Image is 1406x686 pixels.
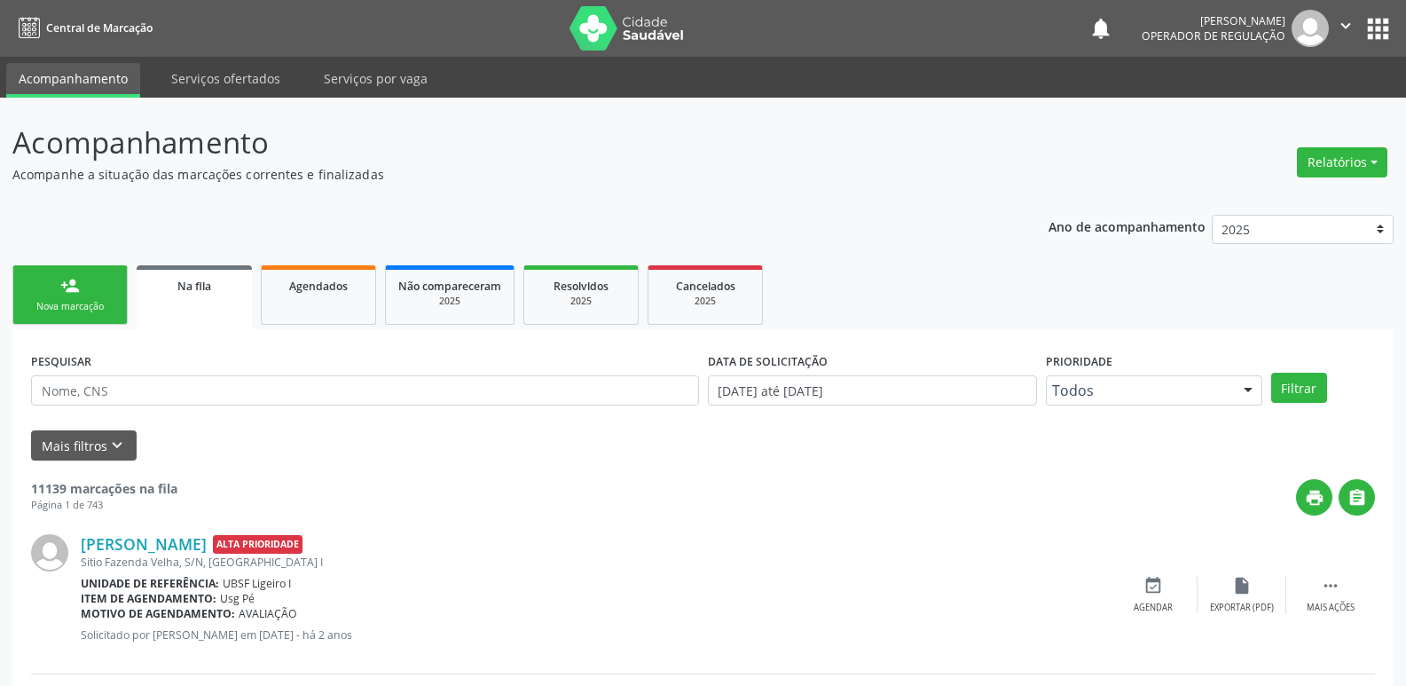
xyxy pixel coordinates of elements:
[31,375,699,406] input: Nome, CNS
[1336,16,1355,35] i: 
[239,606,297,621] span: AVALIAÇÃO
[6,63,140,98] a: Acompanhamento
[81,591,216,606] b: Item de agendamento:
[1305,488,1324,508] i: print
[31,430,137,461] button: Mais filtroskeyboard_arrow_down
[1292,10,1329,47] img: img
[1321,576,1340,595] i: 
[1329,10,1363,47] button: 
[60,276,80,296] div: person_add
[1049,215,1206,237] p: Ano de acompanhamento
[1143,576,1163,595] i: event_available
[1088,16,1113,41] button: notifications
[81,534,207,554] a: [PERSON_NAME]
[537,295,625,308] div: 2025
[81,627,1109,643] p: Solicitado por [PERSON_NAME] em [DATE] - há 2 anos
[1307,602,1355,614] div: Mais ações
[1134,602,1173,614] div: Agendar
[31,534,68,572] img: img
[708,375,1037,406] input: Selecione um intervalo
[311,63,440,94] a: Serviços por vaga
[398,279,501,294] span: Não compareceram
[177,279,211,294] span: Na fila
[1296,479,1332,516] button: print
[81,576,219,591] b: Unidade de referência:
[661,295,750,308] div: 2025
[31,348,91,375] label: PESQUISAR
[12,165,979,184] p: Acompanhe a situação das marcações correntes e finalizadas
[1052,382,1226,399] span: Todos
[398,295,501,308] div: 2025
[223,576,291,591] span: UBSF Ligeiro I
[1210,602,1274,614] div: Exportar (PDF)
[107,436,127,455] i: keyboard_arrow_down
[220,591,255,606] span: Usg Pé
[676,279,735,294] span: Cancelados
[1297,147,1387,177] button: Relatórios
[289,279,348,294] span: Agendados
[1046,348,1112,375] label: Prioridade
[12,121,979,165] p: Acompanhamento
[26,300,114,313] div: Nova marcação
[554,279,609,294] span: Resolvidos
[81,606,235,621] b: Motivo de agendamento:
[708,348,828,375] label: DATA DE SOLICITAÇÃO
[1142,28,1285,43] span: Operador de regulação
[1271,373,1327,403] button: Filtrar
[1347,488,1367,508] i: 
[81,555,1109,570] div: Sitio Fazenda Velha, S/N, [GEOGRAPHIC_DATA] I
[1142,13,1285,28] div: [PERSON_NAME]
[46,20,153,35] span: Central de Marcação
[31,498,177,513] div: Página 1 de 743
[1232,576,1252,595] i: insert_drive_file
[159,63,293,94] a: Serviços ofertados
[1339,479,1375,516] button: 
[213,535,302,554] span: Alta Prioridade
[1363,13,1394,44] button: apps
[12,13,153,43] a: Central de Marcação
[31,480,177,497] strong: 11139 marcações na fila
